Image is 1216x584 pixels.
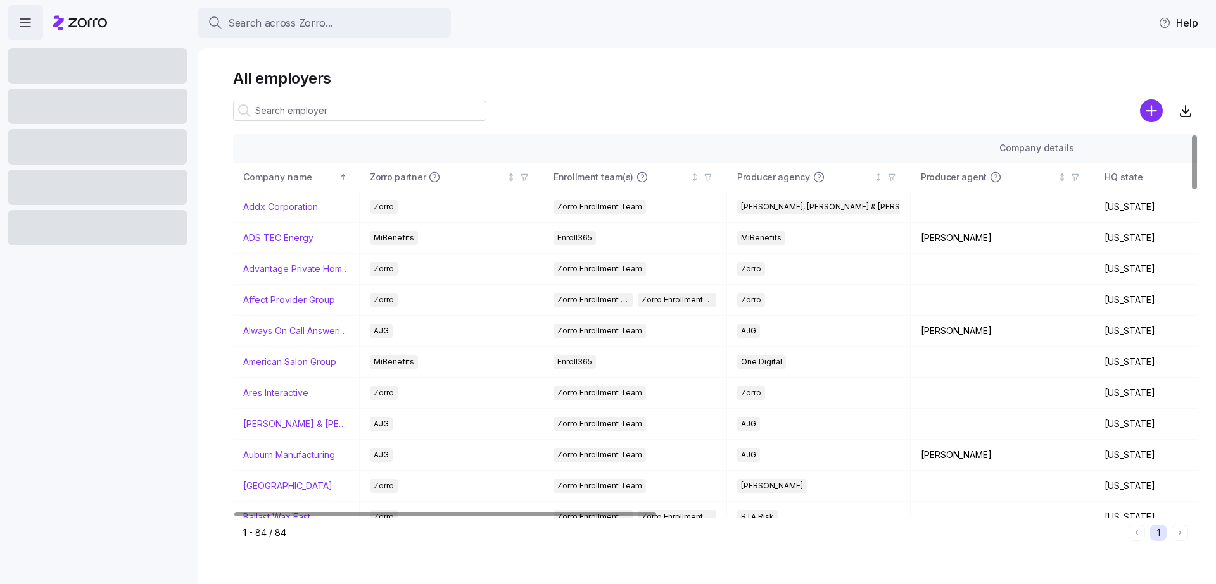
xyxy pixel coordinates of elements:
a: Ares Interactive [243,387,308,399]
div: Company name [243,170,337,184]
td: [PERSON_NAME] [911,223,1094,254]
div: Not sorted [1058,173,1067,182]
span: Zorro [374,293,394,307]
span: Zorro partner [370,171,426,183]
span: AJG [741,448,756,462]
span: AJG [741,417,756,431]
a: Auburn Manufacturing [243,449,335,461]
td: [PERSON_NAME] [911,316,1094,347]
input: Search employer [233,101,486,121]
span: Zorro [374,479,394,493]
span: Zorro Enrollment Team [557,417,642,431]
button: Search across Zorro... [198,8,451,38]
th: Producer agentNot sorted [911,163,1094,192]
span: Zorro [741,386,761,400]
span: [PERSON_NAME], [PERSON_NAME] & [PERSON_NAME] [741,200,940,214]
th: Producer agencyNot sorted [727,163,911,192]
th: Zorro partnerNot sorted [360,163,543,192]
span: Zorro Enrollment Team [557,262,642,276]
button: Previous page [1129,525,1145,541]
button: 1 [1150,525,1167,541]
span: AJG [741,324,756,338]
span: Zorro [374,386,394,400]
span: Zorro Enrollment Team [557,324,642,338]
span: Zorro Enrollment Team [557,293,629,307]
span: Zorro Enrollment Experts [642,293,713,307]
a: Addx Corporation [243,201,318,213]
span: Zorro Enrollment Team [557,479,642,493]
button: Next page [1172,525,1188,541]
div: Not sorted [507,173,516,182]
span: Enrollment team(s) [554,171,633,183]
th: Company nameSorted ascending [233,163,360,192]
svg: add icon [1140,99,1163,122]
a: Ballast Wax East [243,511,310,523]
span: Producer agent [921,171,987,183]
th: Enrollment team(s)Not sorted [543,163,727,192]
span: MiBenefits [374,355,414,369]
span: Zorro [741,293,761,307]
div: 1 - 84 / 84 [243,526,1124,539]
a: [PERSON_NAME] & [PERSON_NAME]'s [243,418,349,430]
span: Enroll365 [557,231,592,245]
a: Affect Provider Group [243,294,335,306]
h1: All employers [233,68,1198,88]
div: Sorted ascending [339,173,348,182]
span: Zorro Enrollment Team [557,200,642,214]
div: Not sorted [874,173,883,182]
span: Zorro [374,200,394,214]
span: MiBenefits [374,231,414,245]
span: Zorro [374,262,394,276]
a: Advantage Private Home Care [243,263,349,275]
div: Not sorted [690,173,699,182]
span: AJG [374,417,389,431]
span: AJG [374,448,389,462]
a: [GEOGRAPHIC_DATA] [243,480,332,492]
span: Zorro Enrollment Team [557,386,642,400]
span: Producer agency [737,171,810,183]
span: MiBenefits [741,231,782,245]
a: Always On Call Answering Service [243,325,349,337]
a: ADS TEC Energy [243,232,313,244]
span: One Digital [741,355,782,369]
span: Enroll365 [557,355,592,369]
span: Zorro [741,262,761,276]
span: Help [1158,15,1198,30]
span: AJG [374,324,389,338]
span: [PERSON_NAME] [741,479,803,493]
a: American Salon Group [243,356,336,368]
span: Search across Zorro... [228,15,332,31]
span: Zorro Enrollment Team [557,448,642,462]
td: [PERSON_NAME] [911,440,1094,471]
button: Help [1148,10,1208,35]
